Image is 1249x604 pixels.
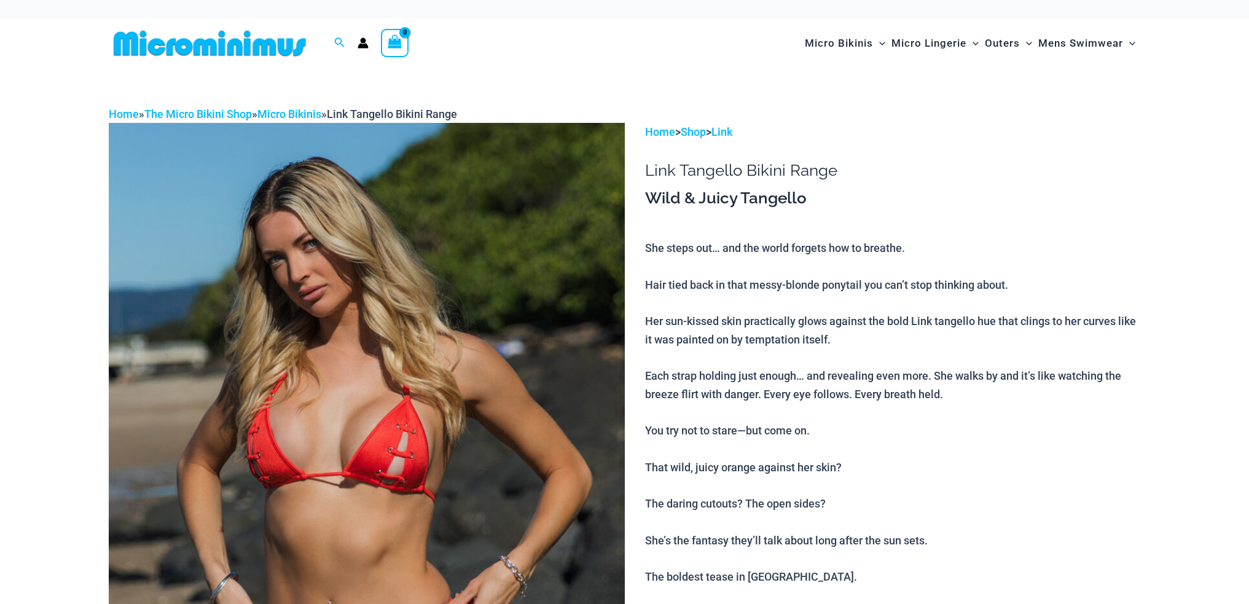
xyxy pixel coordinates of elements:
[888,25,982,62] a: Micro LingerieMenu ToggleMenu Toggle
[966,28,979,59] span: Menu Toggle
[334,36,345,51] a: Search icon link
[1035,25,1138,62] a: Mens SwimwearMenu ToggleMenu Toggle
[1123,28,1135,59] span: Menu Toggle
[800,23,1141,64] nav: Site Navigation
[645,161,1140,180] h1: Link Tangello Bikini Range
[257,108,321,120] a: Micro Bikinis
[327,108,457,120] span: Link Tangello Bikini Range
[144,108,252,120] a: The Micro Bikini Shop
[381,29,409,57] a: View Shopping Cart, empty
[109,108,457,120] span: » » »
[109,29,311,57] img: MM SHOP LOGO FLAT
[982,25,1035,62] a: OutersMenu ToggleMenu Toggle
[805,28,873,59] span: Micro Bikinis
[1038,28,1123,59] span: Mens Swimwear
[645,188,1140,209] h3: Wild & Juicy Tangello
[891,28,966,59] span: Micro Lingerie
[645,125,675,138] a: Home
[1020,28,1032,59] span: Menu Toggle
[109,108,139,120] a: Home
[985,28,1020,59] span: Outers
[711,125,732,138] a: Link
[681,125,706,138] a: Shop
[358,37,369,49] a: Account icon link
[802,25,888,62] a: Micro BikinisMenu ToggleMenu Toggle
[645,123,1140,141] p: > >
[873,28,885,59] span: Menu Toggle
